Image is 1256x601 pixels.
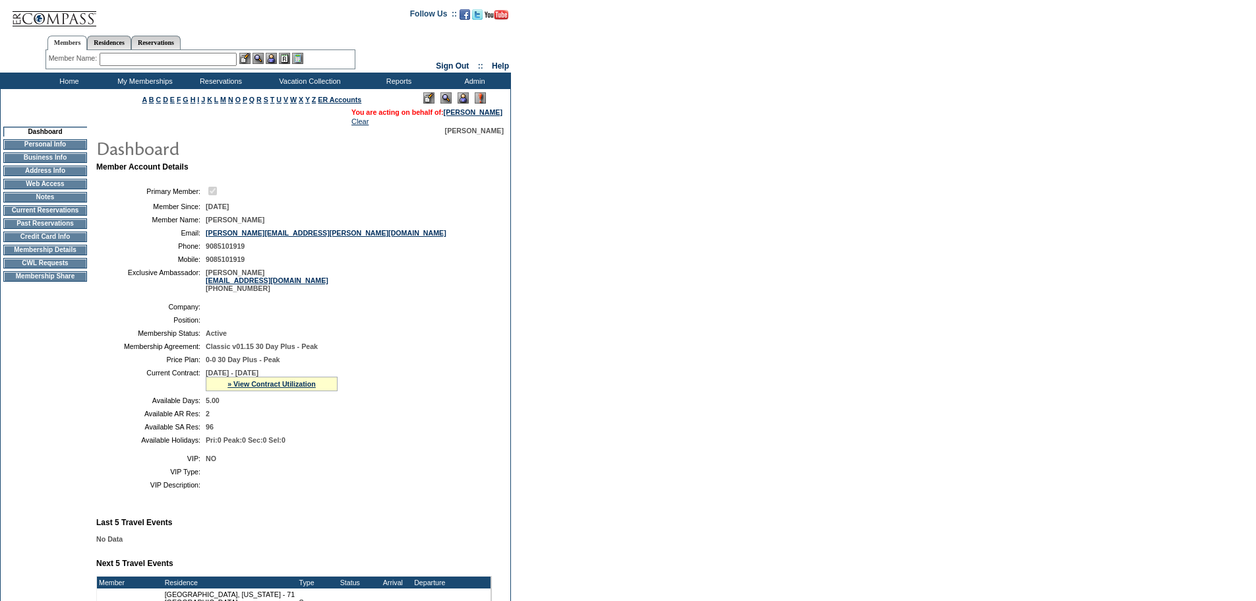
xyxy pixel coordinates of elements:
[3,179,87,189] td: Web Access
[351,108,502,116] span: You are acting on behalf of:
[3,166,87,176] td: Address Info
[102,369,200,391] td: Current Contract:
[105,73,181,89] td: My Memberships
[256,96,262,104] a: R
[3,139,87,150] td: Personal Info
[227,380,316,388] a: » View Contract Utilization
[102,436,200,444] td: Available Holidays:
[338,577,374,588] td: Status
[206,423,214,431] span: 96
[206,410,210,418] span: 2
[3,271,87,282] td: Membership Share
[284,96,288,104] a: V
[279,53,290,64] img: Reservations
[297,577,338,588] td: Type
[3,232,87,242] td: Credit Card Info
[485,10,508,20] img: Subscribe to our YouTube Channel
[359,73,435,89] td: Reports
[239,53,251,64] img: b_edit.gif
[264,96,268,104] a: S
[253,53,264,64] img: View
[411,577,448,588] td: Departure
[49,53,100,64] div: Member Name:
[191,96,196,104] a: H
[142,96,147,104] a: A
[206,436,285,444] span: Pri:0 Peak:0 Sec:0 Sel:0
[197,96,199,104] a: I
[206,455,216,462] span: NO
[445,127,504,135] span: [PERSON_NAME]
[102,229,200,237] td: Email:
[102,329,200,337] td: Membership Status:
[206,216,264,224] span: [PERSON_NAME]
[374,577,411,588] td: Arrival
[96,135,359,161] img: pgTtlDashboard.gif
[266,53,277,64] img: Impersonate
[276,96,282,104] a: U
[220,96,226,104] a: M
[87,36,131,49] a: Residences
[163,96,168,104] a: D
[243,96,247,104] a: P
[102,242,200,250] td: Phone:
[206,396,220,404] span: 5.00
[475,92,486,104] img: Log Concern/Member Elevation
[47,36,88,50] a: Members
[102,203,200,210] td: Member Since:
[177,96,181,104] a: F
[270,96,275,104] a: T
[312,96,316,104] a: Z
[3,245,87,255] td: Membership Details
[436,61,469,71] a: Sign Out
[3,127,87,137] td: Dashboard
[102,216,200,224] td: Member Name:
[102,185,200,197] td: Primary Member:
[257,73,359,89] td: Vacation Collection
[485,13,508,21] a: Subscribe to our YouTube Channel
[102,356,200,364] td: Price Plan:
[3,258,87,269] td: CWL Requests
[206,356,280,364] span: 0-0 30 Day Plus - Peak
[102,303,200,311] td: Company:
[102,455,200,462] td: VIP:
[206,229,446,237] a: [PERSON_NAME][EMAIL_ADDRESS][PERSON_NAME][DOMAIN_NAME]
[228,96,233,104] a: N
[440,92,452,104] img: View Mode
[131,36,181,49] a: Reservations
[351,117,369,125] a: Clear
[214,96,218,104] a: L
[423,92,434,104] img: Edit Mode
[181,73,257,89] td: Reservations
[102,481,200,489] td: VIP Description:
[492,61,509,71] a: Help
[102,342,200,350] td: Membership Agreement:
[3,192,87,203] td: Notes
[458,92,469,104] img: Impersonate
[318,96,361,104] a: ER Accounts
[102,396,200,404] td: Available Days:
[30,73,105,89] td: Home
[102,423,200,431] td: Available SA Res:
[3,218,87,229] td: Past Reservations
[102,468,200,476] td: VIP Type:
[183,96,188,104] a: G
[163,577,297,588] td: Residence
[249,96,254,104] a: Q
[206,276,328,284] a: [EMAIL_ADDRESS][DOMAIN_NAME]
[96,518,172,527] b: Last 5 Travel Events
[206,242,245,250] span: 9085101919
[206,342,318,350] span: Classic v01.15 30 Day Plus - Peak
[170,96,175,104] a: E
[305,96,310,104] a: Y
[206,255,245,263] span: 9085101919
[156,96,161,104] a: C
[102,316,200,324] td: Position:
[444,108,502,116] a: [PERSON_NAME]
[460,9,470,20] img: Become our fan on Facebook
[102,269,200,292] td: Exclusive Ambassador:
[472,9,483,20] img: Follow us on Twitter
[149,96,154,104] a: B
[472,13,483,21] a: Follow us on Twitter
[102,410,200,418] td: Available AR Res:
[207,96,212,104] a: K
